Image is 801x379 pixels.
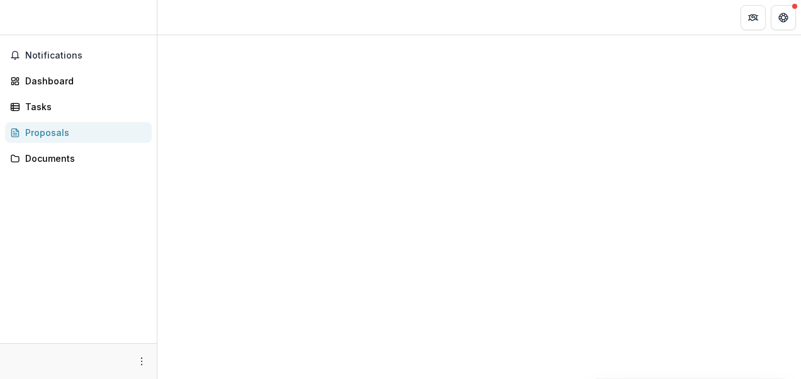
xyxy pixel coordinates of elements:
[25,50,147,61] span: Notifications
[134,354,149,369] button: More
[5,71,152,91] a: Dashboard
[25,100,142,113] div: Tasks
[5,96,152,117] a: Tasks
[5,148,152,169] a: Documents
[25,126,142,139] div: Proposals
[25,74,142,88] div: Dashboard
[25,152,142,165] div: Documents
[5,45,152,65] button: Notifications
[771,5,796,30] button: Get Help
[741,5,766,30] button: Partners
[5,122,152,143] a: Proposals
